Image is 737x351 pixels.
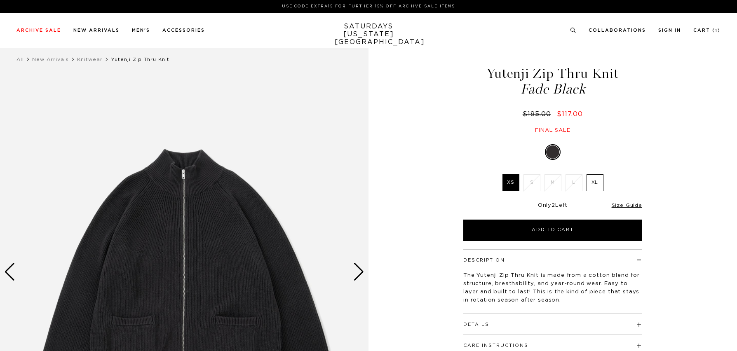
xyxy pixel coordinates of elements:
[353,263,364,281] div: Next slide
[463,220,642,241] button: Add to Cart
[4,263,15,281] div: Previous slide
[462,82,643,96] span: Fade Black
[463,322,489,327] button: Details
[612,203,642,208] a: Size Guide
[463,258,505,262] button: Description
[162,28,205,33] a: Accessories
[693,28,721,33] a: Cart (1)
[546,145,559,159] label: Fade Black
[523,111,554,117] del: $195.00
[335,23,403,46] a: SATURDAYS[US_STATE][GEOGRAPHIC_DATA]
[77,57,103,62] a: Knitwear
[462,67,643,96] h1: Yutenji Zip Thru Knit
[462,127,643,134] div: Final sale
[587,174,603,191] label: XL
[111,57,169,62] span: Yutenji Zip Thru Knit
[73,28,120,33] a: New Arrivals
[552,203,555,208] span: 2
[32,57,69,62] a: New Arrivals
[589,28,646,33] a: Collaborations
[557,111,583,117] span: $117.00
[463,343,528,348] button: Care Instructions
[463,271,642,304] p: The Yutenji Zip Thru Knit is made from a cotton blend for structure, breathability, and year-roun...
[16,28,61,33] a: Archive Sale
[20,3,717,9] p: Use Code EXTRA15 for Further 15% Off Archive Sale Items
[502,174,519,191] label: XS
[16,57,24,62] a: All
[658,28,681,33] a: Sign In
[715,29,718,33] small: 1
[463,202,642,209] div: Only Left
[132,28,150,33] a: Men's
